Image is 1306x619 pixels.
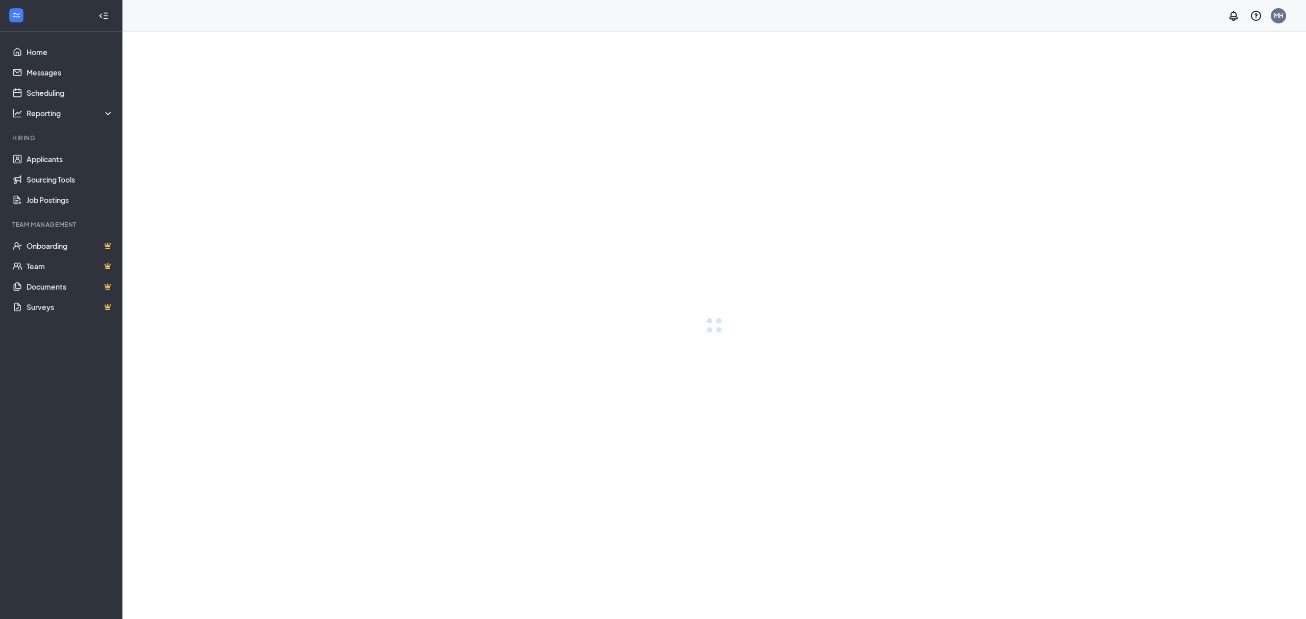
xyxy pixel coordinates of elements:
svg: WorkstreamLogo [11,10,21,20]
a: Job Postings [27,190,114,210]
a: Scheduling [27,83,114,103]
div: MH [1274,11,1284,20]
svg: Collapse [98,11,109,21]
svg: QuestionInfo [1250,10,1262,22]
a: DocumentsCrown [27,276,114,297]
a: Applicants [27,149,114,169]
div: Hiring [12,134,112,142]
a: Home [27,42,114,62]
svg: Analysis [12,108,22,118]
a: SurveysCrown [27,297,114,317]
a: OnboardingCrown [27,236,114,256]
a: TeamCrown [27,256,114,276]
div: Reporting [27,108,114,118]
svg: Notifications [1227,10,1240,22]
a: Messages [27,62,114,83]
a: Sourcing Tools [27,169,114,190]
div: Team Management [12,220,112,229]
